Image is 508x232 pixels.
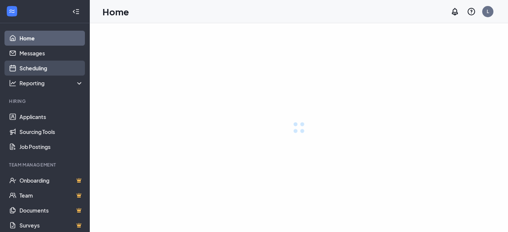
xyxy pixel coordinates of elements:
[19,203,83,218] a: DocumentsCrown
[19,46,83,61] a: Messages
[487,8,489,15] div: L
[19,79,84,87] div: Reporting
[102,5,129,18] h1: Home
[8,7,16,15] svg: WorkstreamLogo
[19,188,83,203] a: TeamCrown
[19,31,83,46] a: Home
[9,98,82,104] div: Hiring
[19,109,83,124] a: Applicants
[19,173,83,188] a: OnboardingCrown
[19,139,83,154] a: Job Postings
[9,162,82,168] div: Team Management
[72,8,80,15] svg: Collapse
[19,61,83,76] a: Scheduling
[9,79,16,87] svg: Analysis
[467,7,476,16] svg: QuestionInfo
[450,7,459,16] svg: Notifications
[19,124,83,139] a: Sourcing Tools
